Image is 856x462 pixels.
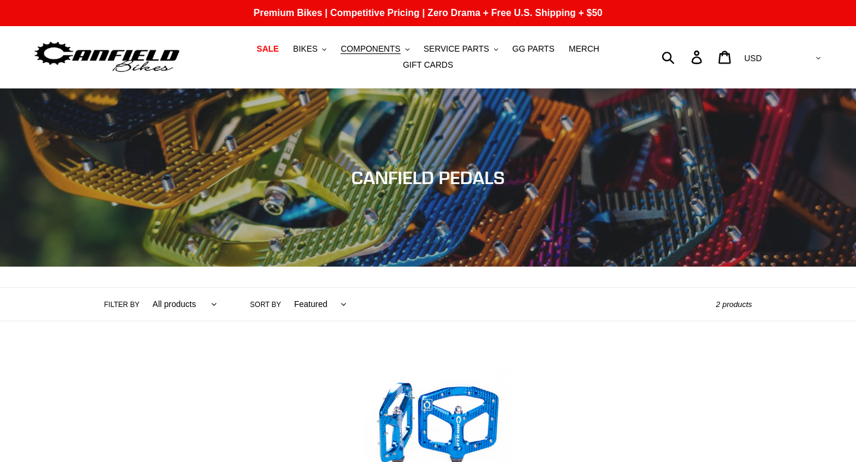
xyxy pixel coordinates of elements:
span: GIFT CARDS [403,60,454,70]
button: SERVICE PARTS [417,41,503,57]
span: SERVICE PARTS [423,44,489,54]
a: GG PARTS [506,41,561,57]
span: COMPONENTS [341,44,400,54]
span: BIKES [293,44,317,54]
span: SALE [257,44,279,54]
a: MERCH [563,41,605,57]
label: Sort by [250,299,281,310]
input: Search [668,44,698,70]
span: CANFIELD PEDALS [351,167,505,188]
a: SALE [251,41,285,57]
img: Canfield Bikes [33,39,181,76]
a: GIFT CARDS [397,57,460,73]
span: MERCH [569,44,599,54]
span: GG PARTS [512,44,555,54]
button: COMPONENTS [335,41,415,57]
span: 2 products [716,300,752,309]
label: Filter by [104,299,140,310]
button: BIKES [287,41,332,57]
